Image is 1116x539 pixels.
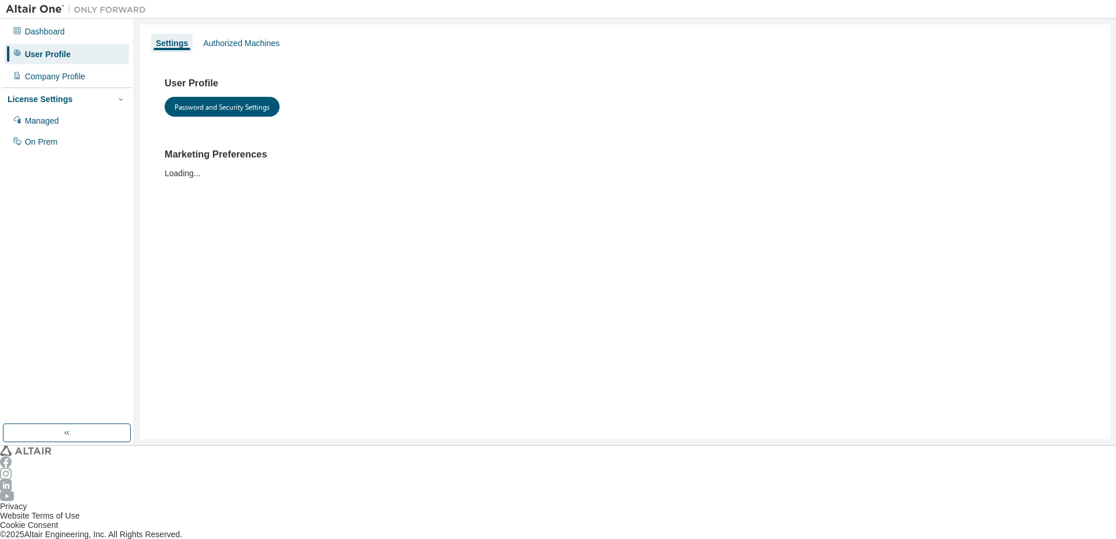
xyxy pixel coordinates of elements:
div: On Prem [25,137,57,146]
img: Altair One [6,3,152,15]
div: License Settings [8,94,72,104]
button: Password and Security Settings [165,97,280,117]
div: Dashboard [25,27,65,36]
h3: User Profile [165,78,1086,87]
div: Managed [25,116,58,125]
div: User Profile [25,50,71,59]
div: Company Profile [25,72,85,81]
div: Loading... [165,149,1086,177]
div: Settings [156,38,188,48]
h3: Marketing Preferences [165,149,1086,159]
div: Authorized Machines [203,38,280,48]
